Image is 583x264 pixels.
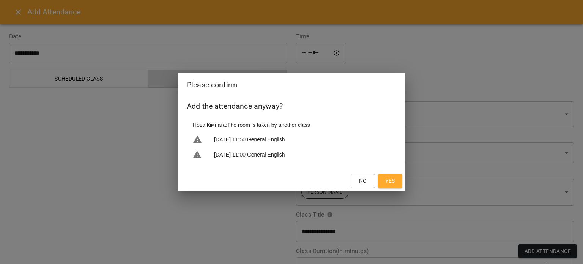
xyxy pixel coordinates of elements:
button: No [351,174,375,188]
h6: Add the attendance anyway? [187,100,396,112]
span: Yes [385,176,395,185]
span: No [359,176,367,185]
h2: Please confirm [187,79,396,91]
li: [DATE] 11:50 General English [187,132,396,147]
li: [DATE] 11:00 General English [187,147,396,162]
button: Yes [378,174,402,188]
li: Нова Кімната : The room is taken by another class [187,118,396,132]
